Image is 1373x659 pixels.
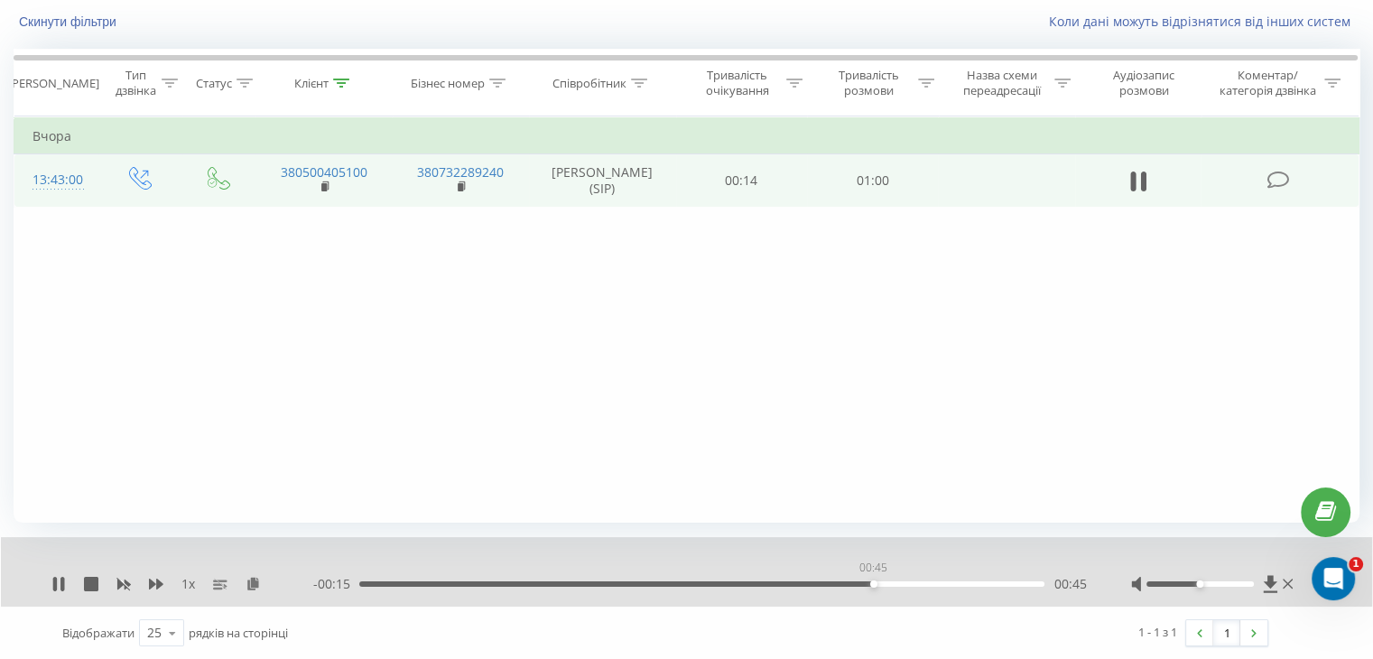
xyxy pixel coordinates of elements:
td: [PERSON_NAME] (SIP) [529,154,676,207]
div: Бізнес номер [411,76,485,91]
div: [PERSON_NAME] [8,76,99,91]
a: 380500405100 [281,163,367,181]
a: 380732289240 [417,163,504,181]
div: Тип дзвінка [114,68,156,98]
div: Тривалість розмови [823,68,914,98]
span: Відображати [62,625,135,641]
span: 1 x [181,575,195,593]
div: Accessibility label [1196,580,1203,588]
span: 00:45 [1053,575,1086,593]
button: Скинути фільтри [14,14,125,30]
td: 00:14 [676,154,807,207]
div: Коментар/категорія дзвінка [1214,68,1320,98]
span: 1 [1349,557,1363,571]
div: Accessibility label [870,580,877,588]
iframe: Intercom live chat [1312,557,1355,600]
div: Статус [196,76,232,91]
span: - 00:15 [313,575,359,593]
a: 1 [1213,620,1240,645]
div: Тривалість очікування [692,68,783,98]
td: 01:00 [807,154,938,207]
div: 1 - 1 з 1 [1138,623,1177,641]
div: Співробітник [552,76,626,91]
td: Вчора [14,118,1359,154]
div: 13:43:00 [32,162,80,198]
div: 00:45 [856,555,891,580]
a: Коли дані можуть відрізнятися вiд інших систем [1049,13,1359,30]
div: 25 [147,624,162,642]
span: рядків на сторінці [189,625,288,641]
div: Аудіозапис розмови [1091,68,1197,98]
div: Назва схеми переадресації [955,68,1050,98]
div: Клієнт [294,76,329,91]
